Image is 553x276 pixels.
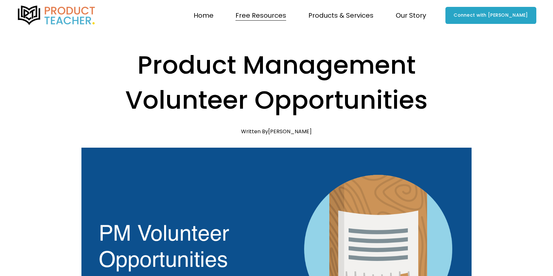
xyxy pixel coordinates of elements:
[445,7,537,24] a: Connect with [PERSON_NAME]
[396,9,426,21] span: Our Story
[396,9,426,22] a: folder dropdown
[81,47,471,118] h1: Product Management Volunteer Opportunities
[268,128,312,135] a: [PERSON_NAME]
[17,6,96,25] img: Product Teacher
[235,9,286,22] a: folder dropdown
[235,9,286,21] span: Free Resources
[308,9,373,21] span: Products & Services
[241,128,312,135] div: Written By
[194,9,214,22] a: Home
[308,9,373,22] a: folder dropdown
